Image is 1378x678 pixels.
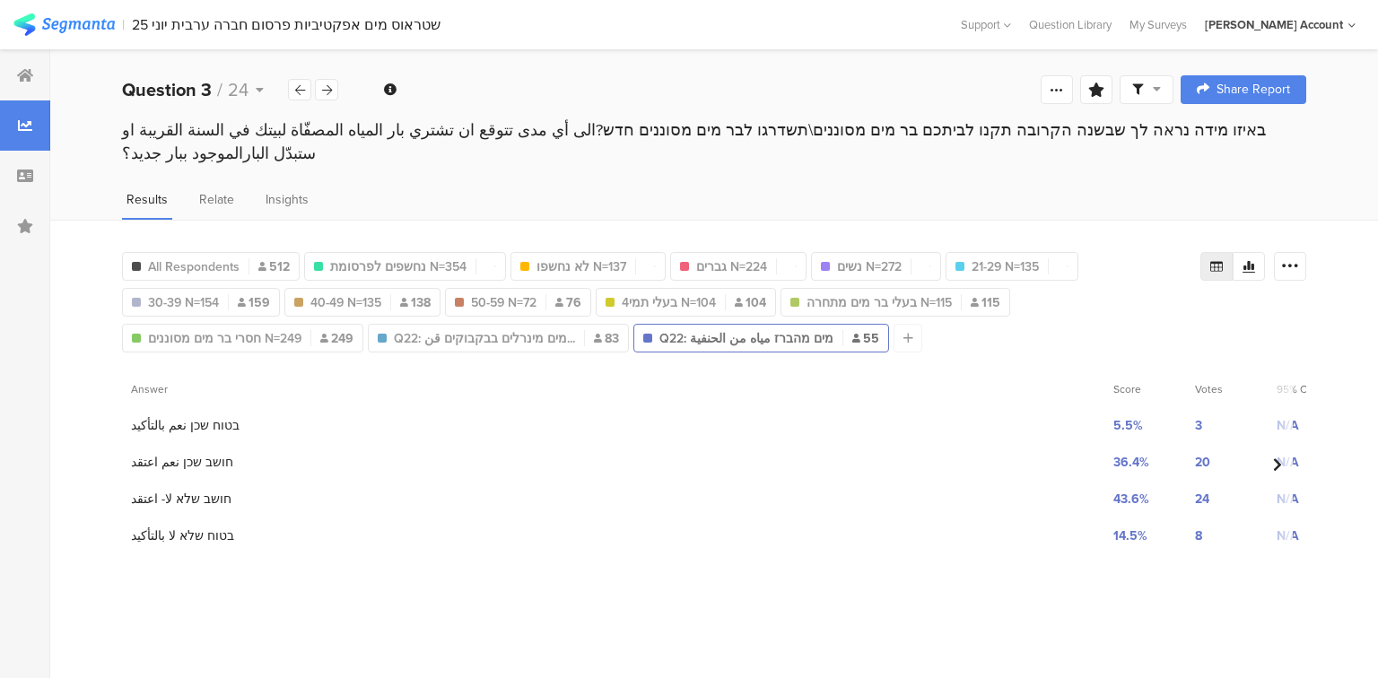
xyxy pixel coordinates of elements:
span: 30-39 N=154 [148,293,219,312]
span: 21-29 N=135 [972,257,1039,276]
span: Relate [199,190,234,209]
span: 5.5% [1113,416,1143,435]
span: 104 [735,293,766,312]
section: חושב שלא لا- اعتقد [131,490,231,508]
span: / [217,76,222,103]
span: 14.5% [1113,526,1147,545]
span: לא נחשפו N=137 [536,257,626,276]
span: Q22: מים מהברז مياه من الحنفية [659,329,833,348]
section: בטוח שלא لا بالتأكيد [131,526,234,545]
span: Votes [1195,381,1223,397]
span: All Respondents [148,257,240,276]
span: 36.4% [1113,453,1149,472]
span: 24 [1195,490,1209,508]
span: Answer [131,381,168,397]
span: נשים N=272 [837,257,902,276]
span: 40-49 N=135 [310,293,381,312]
span: 249 [320,329,353,348]
span: 20 [1195,453,1210,472]
span: גברים N=224 [696,257,767,276]
b: Question 3 [122,76,212,103]
span: בעלי בר מים מתחרה N=115 [807,293,952,312]
div: [PERSON_NAME] Account [1205,16,1343,33]
a: My Surveys [1121,16,1196,33]
span: 8 [1195,526,1202,545]
span: 95% CI [1277,381,1310,397]
span: 115 [971,293,1000,312]
span: 512 [258,257,290,276]
section: חושב שכן نعم اعتقد [131,453,233,472]
span: 43.6% [1113,490,1149,508]
span: Score [1113,381,1141,397]
span: 83 [594,329,619,348]
span: Results [126,190,168,209]
div: Support [961,11,1011,39]
span: 76 [555,293,581,312]
span: 24 [228,76,249,103]
section: בטוח שכן نعم بالتأكيد [131,416,240,435]
span: Insights [266,190,309,209]
span: 159 [238,293,270,312]
a: Question Library [1020,16,1121,33]
img: segmanta logo [13,13,115,36]
span: Q22: מים מינרלים בבקבוקים قن... [394,329,575,348]
span: חסרי בר מים מסוננים N=249 [148,329,301,348]
span: 3 [1195,416,1202,435]
span: 138 [400,293,431,312]
div: באיזו מידה נראה לך שבשנה הקרובה תקנו לביתכם בר מים מסוננים\תשדרגו לבר מים מסוננים חדש?الى أي مدى ... [122,118,1306,165]
span: Share Report [1217,83,1290,96]
span: 55 [852,329,879,348]
div: | [122,14,125,35]
span: בעלי תמי4 N=104 [622,293,716,312]
span: 50-59 N=72 [471,293,536,312]
span: נחשפים לפרסומת N=354 [330,257,467,276]
div: שטראוס מים אפקטיביות פרסום חברה ערבית יוני 25 [132,16,440,33]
